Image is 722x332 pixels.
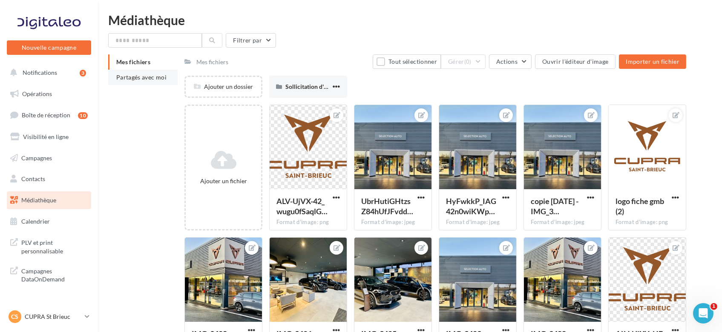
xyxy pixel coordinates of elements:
a: CS CUPRA St Brieuc [7,309,91,325]
span: Médiathèque [21,196,56,204]
button: Filtrer par [226,33,276,48]
div: Format d'image: png [276,218,340,226]
span: copie 08-07-2025 - IMG_3409 [531,196,578,216]
div: Ajouter un dossier [186,82,261,91]
span: Mes fichiers [116,58,150,65]
span: Campagnes DataOnDemand [21,265,88,284]
span: Importer un fichier [626,58,679,65]
div: 10 [78,112,88,119]
span: (0) [464,58,472,65]
a: Campagnes DataOnDemand [5,262,93,287]
span: 1 [710,303,717,310]
span: CS [12,312,19,321]
a: Boîte de réception10 [5,106,93,124]
div: Mes fichiers [196,58,228,66]
a: Visibilité en ligne [5,128,93,146]
a: Calendrier [5,213,93,230]
button: Gérer(0) [441,54,486,69]
span: UbrHutiGHtzsZ84hUfJFvddipJywGBy6d26vVm5sHKbCHc_Bc7RoGjxou7yFXWot36hMWawjBCz0TZH_=s0 [361,196,413,216]
div: Format d'image: jpeg [531,218,594,226]
button: Importer un fichier [619,54,686,69]
span: Actions [496,58,518,65]
button: Notifications 3 [5,64,89,82]
div: Format d'image: jpeg [446,218,509,226]
span: PLV et print personnalisable [21,237,88,255]
button: Ouvrir l'éditeur d'image [535,54,616,69]
span: ALV-UjVX-42_wugu0fSaqlGbZG-QZJYQ430647p5MEmlXHgz_vepWGU [276,196,328,216]
p: CUPRA St Brieuc [25,312,81,321]
span: Boîte de réception [22,111,70,119]
a: PLV et print personnalisable [5,233,93,258]
a: Contacts [5,170,93,188]
span: Visibilité en ligne [23,133,69,140]
div: Médiathèque [108,14,712,26]
span: Notifications [23,69,57,76]
a: Opérations [5,85,93,103]
span: logo fiche gmb (2) [616,196,664,216]
a: Médiathèque [5,191,93,209]
div: Ajouter un fichier [189,177,258,185]
span: Contacts [21,175,45,182]
a: Campagnes [5,149,93,167]
button: Actions [489,54,532,69]
div: Format d'image: jpeg [361,218,425,226]
span: Opérations [22,90,52,97]
span: Sollicitation d'avis [285,83,334,90]
button: Nouvelle campagne [7,40,91,55]
button: Tout sélectionner [373,54,441,69]
span: Calendrier [21,218,50,225]
div: Format d'image: png [616,218,679,226]
iframe: Intercom live chat [693,303,713,323]
span: Partagés avec moi [116,74,167,81]
span: HyFwkkP_IAG42n0wiKWpdV2NH6iAHrdQ83AlQZ1f3hoSFzX0U_Dsqu7JKimIFnwUZa5_ttzrkHYLmX_7=s0 [446,196,496,216]
span: Campagnes [21,154,52,161]
div: 3 [80,70,86,77]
